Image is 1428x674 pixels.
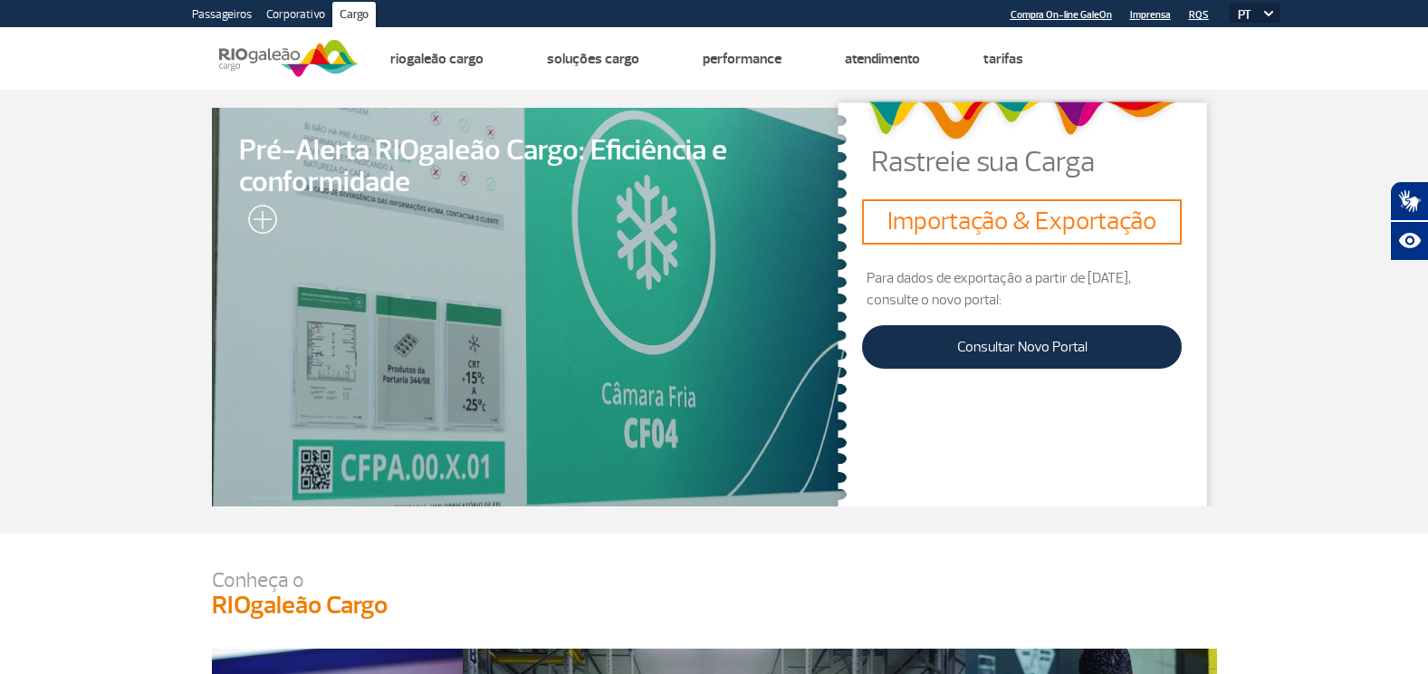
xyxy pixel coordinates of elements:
[869,207,1174,237] h3: Importação & Exportação
[1390,221,1428,261] button: Abrir recursos assistivos.
[390,50,484,68] a: Riogaleão Cargo
[212,570,1217,591] p: Conheça o
[212,108,848,506] a: Pré-Alerta RIOgaleão Cargo: Eficiência e conformidade
[239,205,277,241] img: leia-mais
[861,92,1183,148] img: grafismo
[1390,181,1428,221] button: Abrir tradutor de língua de sinais.
[259,2,332,31] a: Corporativo
[845,50,920,68] a: Atendimento
[239,135,820,198] span: Pré-Alerta RIOgaleão Cargo: Eficiência e conformidade
[1390,181,1428,261] div: Plugin de acessibilidade da Hand Talk.
[871,148,1217,177] p: Rastreie sua Carga
[862,325,1182,369] a: Consultar Novo Portal
[547,50,639,68] a: Soluções Cargo
[983,50,1023,68] a: Tarifas
[862,267,1182,311] p: Para dados de exportação a partir de [DATE], consulte o novo portal:
[1189,9,1209,21] a: RQS
[212,591,1217,621] h3: RIOgaleão Cargo
[1130,9,1171,21] a: Imprensa
[332,2,376,31] a: Cargo
[1011,9,1112,21] a: Compra On-line GaleOn
[185,2,259,31] a: Passageiros
[703,50,781,68] a: Performance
